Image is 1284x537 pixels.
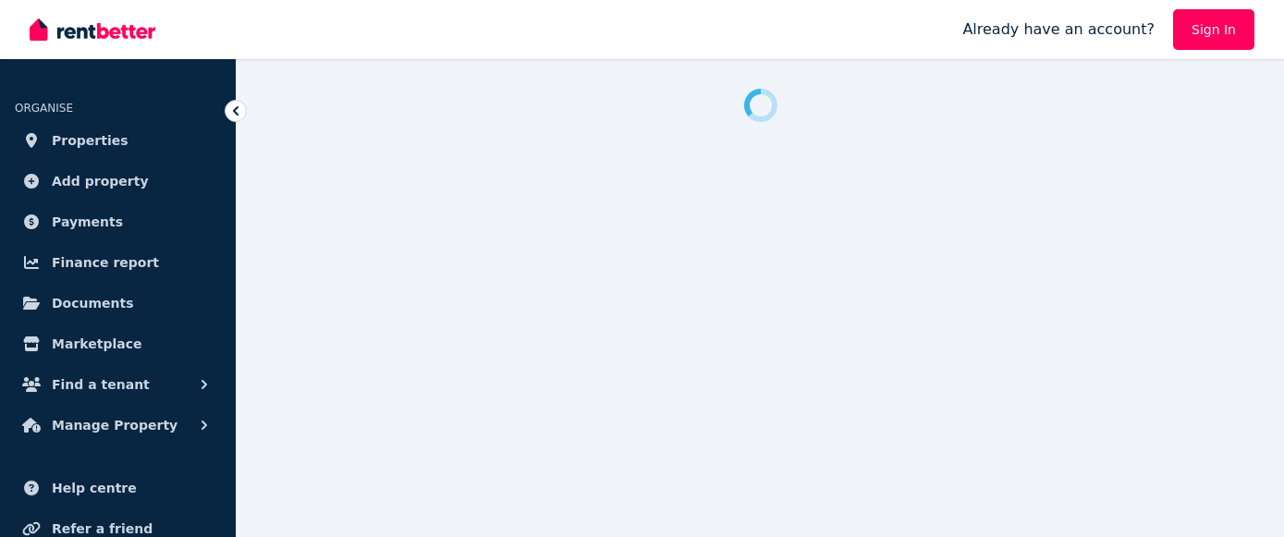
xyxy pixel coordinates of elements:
a: Payments [15,203,221,240]
span: Find a tenant [52,373,150,396]
button: Manage Property [15,407,221,444]
span: Add property [52,170,149,192]
a: Documents [15,285,221,322]
span: Marketplace [52,333,141,355]
span: Finance report [52,251,159,274]
span: Help centre [52,477,137,499]
button: Find a tenant [15,366,221,403]
span: Documents [52,292,134,314]
a: Properties [15,122,221,159]
span: Already have an account? [962,18,1155,41]
span: Payments [52,211,123,233]
img: RentBetter [30,16,155,43]
a: Help centre [15,470,221,506]
a: Add property [15,163,221,200]
span: ORGANISE [15,102,73,115]
a: Marketplace [15,325,221,362]
a: Finance report [15,244,221,281]
a: Sign In [1173,9,1254,50]
span: Manage Property [52,414,177,436]
span: Properties [52,129,128,152]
